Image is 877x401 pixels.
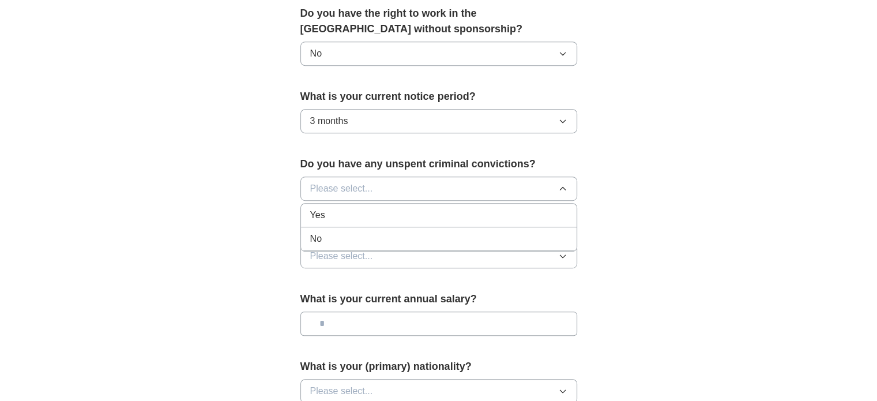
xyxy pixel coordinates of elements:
span: Please select... [310,249,373,263]
span: No [310,47,322,61]
label: What is your current notice period? [300,89,577,104]
label: What is your current annual salary? [300,291,577,307]
span: Please select... [310,384,373,398]
label: What is your (primary) nationality? [300,359,577,374]
button: 3 months [300,109,577,133]
span: Yes [310,208,325,222]
label: Do you have any unspent criminal convictions? [300,156,577,172]
label: Do you have the right to work in the [GEOGRAPHIC_DATA] without sponsorship? [300,6,577,37]
button: Please select... [300,244,577,268]
button: No [300,42,577,66]
span: Please select... [310,182,373,196]
span: No [310,232,322,246]
button: Please select... [300,177,577,201]
span: 3 months [310,114,348,128]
